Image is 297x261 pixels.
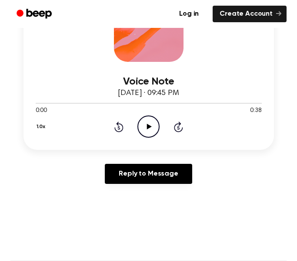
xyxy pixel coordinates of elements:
[105,164,192,184] a: Reply to Message
[250,106,261,115] span: 0:38
[36,119,49,134] button: 1.0x
[36,76,262,88] h3: Voice Note
[36,106,47,115] span: 0:00
[118,89,179,97] span: [DATE] · 09:45 PM
[170,4,207,24] a: Log in
[213,6,287,22] a: Create Account
[10,6,60,23] a: Beep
